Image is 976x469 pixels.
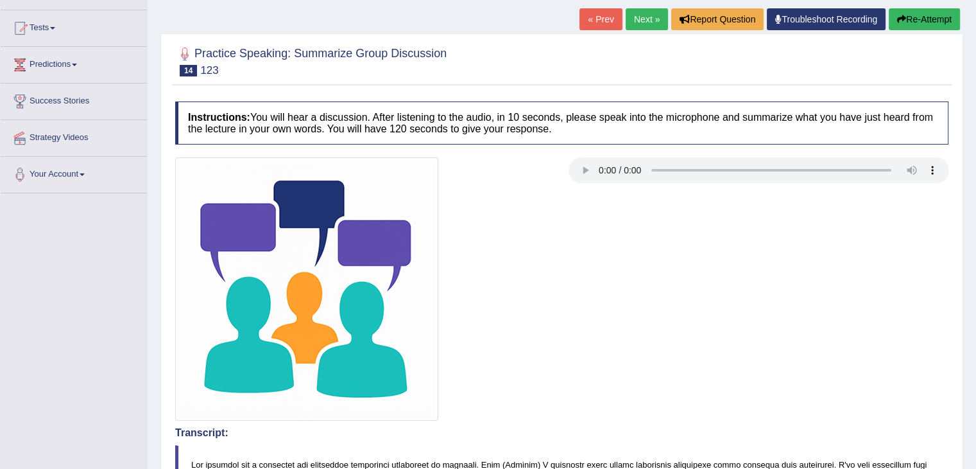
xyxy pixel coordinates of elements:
[671,8,764,30] button: Report Question
[1,10,147,42] a: Tests
[188,112,250,123] b: Instructions:
[889,8,960,30] button: Re-Attempt
[175,102,948,145] h4: You will hear a discussion. After listening to the audio, in 10 seconds, please speak into the mi...
[180,65,197,76] span: 14
[1,84,147,116] a: Success Stories
[1,47,147,79] a: Predictions
[626,8,668,30] a: Next »
[767,8,886,30] a: Troubleshoot Recording
[1,157,147,189] a: Your Account
[579,8,622,30] a: « Prev
[175,44,447,76] h2: Practice Speaking: Summarize Group Discussion
[200,64,218,76] small: 123
[175,427,948,439] h4: Transcript:
[1,120,147,152] a: Strategy Videos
